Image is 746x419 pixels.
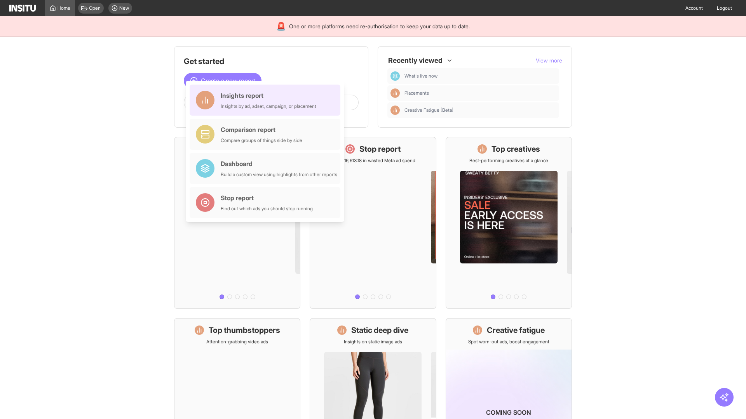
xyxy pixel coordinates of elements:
[221,125,302,134] div: Comparison report
[276,21,286,32] div: 🚨
[221,159,337,168] div: Dashboard
[359,144,401,154] h1: Stop report
[184,56,359,67] h1: Get started
[404,107,556,113] span: Creative Fatigue [Beta]
[330,158,415,164] p: Save £16,613.18 in wasted Meta ad spend
[58,5,70,11] span: Home
[446,137,572,309] a: Top creativesBest-performing creatives at a glance
[404,90,429,96] span: Placements
[289,23,470,30] span: One or more platforms need re-authorisation to keep your data up to date.
[119,5,129,11] span: New
[89,5,101,11] span: Open
[221,137,302,144] div: Compare groups of things side by side
[351,325,408,336] h1: Static deep dive
[206,339,268,345] p: Attention-grabbing video ads
[390,106,400,115] div: Insights
[492,144,540,154] h1: Top creatives
[184,73,261,88] button: Create a new report
[404,73,556,79] span: What's live now
[221,193,313,203] div: Stop report
[390,88,400,98] div: Insights
[390,71,400,81] div: Dashboard
[9,5,36,12] img: Logo
[221,171,337,178] div: Build a custom view using highlights from other reports
[344,339,402,345] p: Insights on static image ads
[174,137,300,309] a: What's live nowSee all active ads instantly
[310,137,436,309] a: Stop reportSave £16,613.18 in wasted Meta ad spend
[404,73,437,79] span: What's live now
[209,325,280,336] h1: Top thumbstoppers
[404,107,453,113] span: Creative Fatigue [Beta]
[536,57,562,64] button: View more
[469,158,548,164] p: Best-performing creatives at a glance
[221,91,316,100] div: Insights report
[404,90,556,96] span: Placements
[201,76,255,85] span: Create a new report
[221,103,316,109] div: Insights by ad, adset, campaign, or placement
[221,206,313,212] div: Find out which ads you should stop running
